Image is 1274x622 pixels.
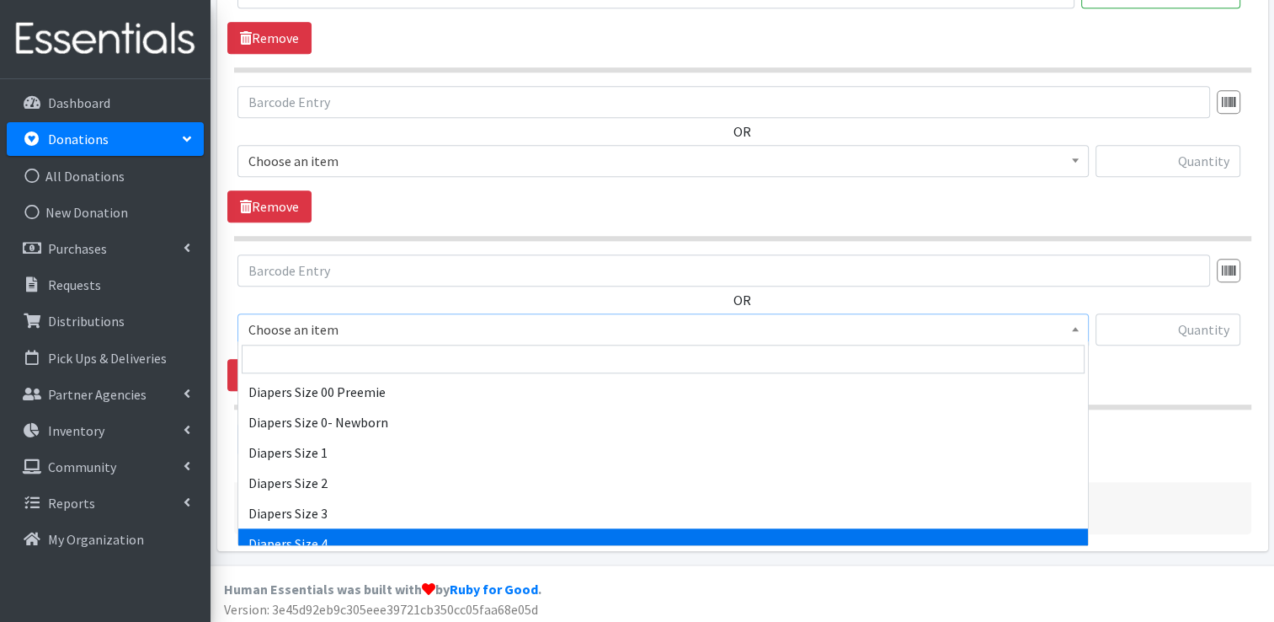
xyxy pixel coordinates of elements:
span: Choose an item [237,145,1089,177]
a: All Donations [7,159,204,193]
span: Version: 3e45d92eb9c305eee39721cb350cc05faa68e05d [224,601,538,618]
a: Dashboard [7,86,204,120]
img: HumanEssentials [7,11,204,67]
a: Community [7,450,204,484]
li: Diapers Size 00 Preemie [238,377,1088,407]
span: Choose an item [248,149,1078,173]
p: Reports [48,495,95,512]
li: Diapers Size 2 [238,468,1088,498]
p: Inventory [48,422,104,439]
a: Remove [227,190,312,223]
label: OR [733,121,751,142]
input: Quantity [1095,145,1240,177]
input: Quantity [1095,314,1240,346]
a: Remove [227,22,312,54]
a: My Organization [7,523,204,556]
a: Ruby for Good [450,581,538,598]
label: OR [733,290,751,310]
input: Barcode Entry [237,255,1210,287]
li: Diapers Size 4 [238,528,1088,559]
p: Pick Ups & Deliveries [48,350,167,367]
a: Reports [7,486,204,520]
p: Purchases [48,240,107,257]
li: Diapers Size 1 [238,437,1088,468]
span: Choose an item [237,314,1089,346]
p: Partner Agencies [48,386,147,403]
p: Dashboard [48,94,110,111]
p: Community [48,458,116,475]
a: Remove [227,359,312,391]
input: Barcode Entry [237,86,1210,118]
a: Pick Ups & Deliveries [7,341,204,375]
a: Inventory [7,414,204,448]
p: My Organization [48,531,144,548]
a: Distributions [7,304,204,338]
span: Choose an item [248,318,1078,341]
a: Requests [7,268,204,302]
p: Distributions [48,313,125,330]
li: Diapers Size 3 [238,498,1088,528]
a: Donations [7,122,204,156]
a: Purchases [7,232,204,265]
a: New Donation [7,196,204,229]
strong: Human Essentials was built with by . [224,581,541,598]
p: Requests [48,276,101,293]
p: Donations [48,131,109,147]
li: Diapers Size 0- Newborn [238,407,1088,437]
a: Partner Agencies [7,378,204,411]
